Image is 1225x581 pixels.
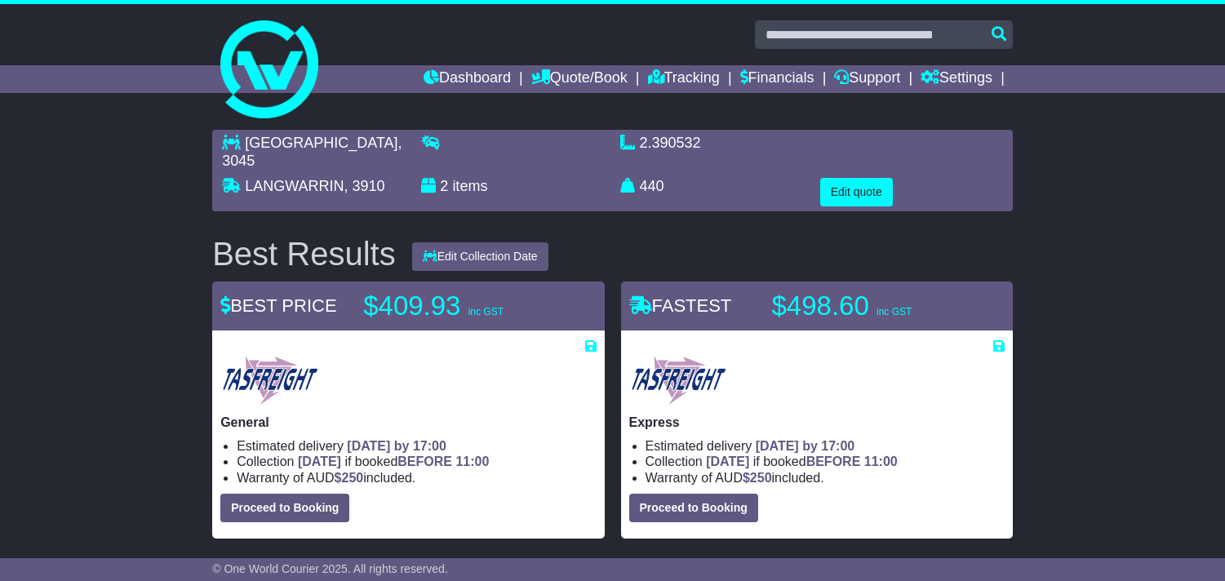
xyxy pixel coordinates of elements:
a: Quote/Book [531,65,628,93]
span: [DATE] by 17:00 [756,439,855,453]
span: FASTEST [629,295,732,316]
img: Tasfreight: Express [629,354,728,406]
span: , 3910 [344,178,385,194]
span: 250 [342,471,364,485]
li: Warranty of AUD included. [237,470,596,486]
a: Support [834,65,900,93]
img: Tasfreight: General [220,354,319,406]
button: Edit quote [820,178,893,206]
span: [DATE] [298,455,341,468]
span: 2 [440,178,448,194]
div: Best Results [204,236,404,272]
li: Estimated delivery [237,438,596,454]
span: $ [743,471,772,485]
span: BEFORE [806,455,861,468]
a: Tracking [648,65,720,93]
span: if booked [706,455,897,468]
a: Dashboard [424,65,511,93]
button: Proceed to Booking [629,494,758,522]
span: 2.390532 [640,135,701,151]
span: if booked [298,455,489,468]
button: Edit Collection Date [412,242,548,271]
p: General [220,415,596,430]
span: 11:00 [864,455,898,468]
span: [DATE] by 17:00 [347,439,446,453]
span: 250 [750,471,772,485]
span: items [452,178,487,194]
li: Collection [646,454,1005,469]
span: inc GST [468,306,504,317]
a: Financials [740,65,814,93]
span: LANGWARRIN [245,178,344,194]
p: $498.60 [772,290,976,322]
li: Collection [237,454,596,469]
a: Settings [921,65,992,93]
span: BEST PRICE [220,295,336,316]
p: Express [629,415,1005,430]
span: , 3045 [222,135,402,169]
li: Estimated delivery [646,438,1005,454]
button: Proceed to Booking [220,494,349,522]
span: © One World Courier 2025. All rights reserved. [212,562,448,575]
p: $409.93 [363,290,567,322]
span: inc GST [877,306,912,317]
span: [DATE] [706,455,749,468]
span: 11:00 [455,455,489,468]
span: [GEOGRAPHIC_DATA] [245,135,397,151]
span: BEFORE [397,455,452,468]
span: 440 [640,178,664,194]
li: Warranty of AUD included. [646,470,1005,486]
span: $ [335,471,364,485]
